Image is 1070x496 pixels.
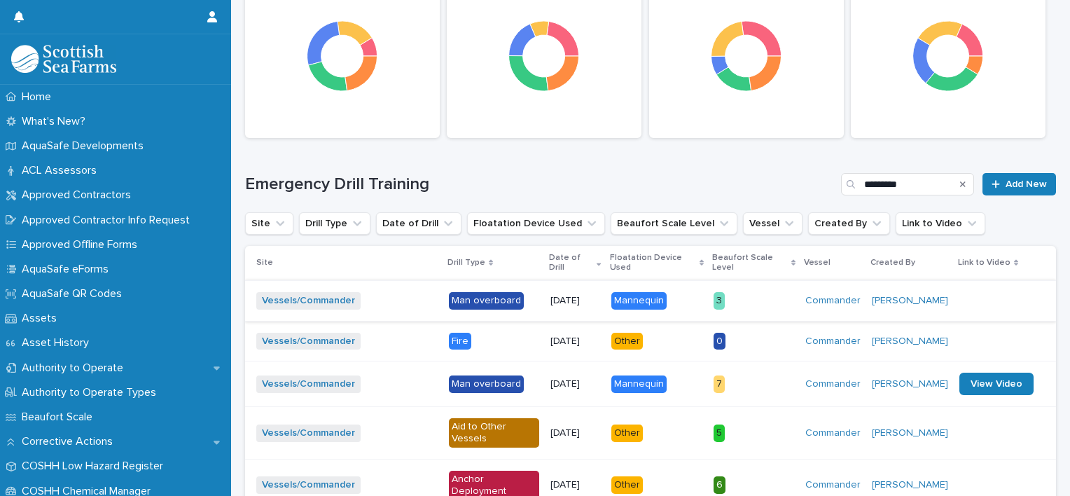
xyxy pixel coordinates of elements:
p: AquaSafe Developments [16,139,155,153]
tr: Vessels/Commander Man overboard[DATE]Mannequin7Commander [PERSON_NAME] View Video [245,361,1056,407]
div: 5 [714,425,725,442]
div: Other [611,476,643,494]
div: 6 [714,476,725,494]
tr: Vessels/Commander Fire[DATE]Other0Commander [PERSON_NAME] [245,321,1056,361]
p: [DATE] [550,479,599,491]
p: Authority to Operate [16,361,134,375]
div: 0 [714,333,725,350]
p: Home [16,90,62,104]
a: [PERSON_NAME] [872,479,948,491]
p: Floatation Device Used [610,250,696,276]
p: Date of Drill [549,250,593,276]
div: 7 [714,376,725,393]
a: Commander [805,479,861,491]
tr: Vessels/Commander Man overboard[DATE]Mannequin3Commander [PERSON_NAME] [245,280,1056,321]
button: Beaufort Scale Level [611,212,737,235]
div: Mannequin [611,292,667,310]
a: Vessels/Commander [262,378,355,390]
p: AquaSafe QR Codes [16,287,133,301]
a: Vessels/Commander [262,336,355,347]
a: Commander [805,378,861,390]
div: Aid to Other Vessels [449,418,539,448]
p: Vessel [804,255,831,270]
p: Approved Offline Forms [16,238,148,252]
p: [DATE] [550,295,599,307]
a: [PERSON_NAME] [872,336,948,347]
button: Vessel [743,212,802,235]
p: Beaufort Scale [16,411,104,424]
button: Created By [808,212,890,235]
p: Corrective Actions [16,435,124,448]
p: [DATE] [550,336,599,347]
button: Date of Drill [376,212,461,235]
p: Created By [870,255,915,270]
div: Fire [449,333,471,350]
button: Floatation Device Used [467,212,605,235]
a: Vessels/Commander [262,427,355,439]
p: Authority to Operate Types [16,386,167,399]
a: Vessels/Commander [262,479,355,491]
div: 3 [714,292,725,310]
a: View Video [959,373,1034,395]
a: Commander [805,295,861,307]
a: Add New [982,173,1056,195]
div: Man overboard [449,292,524,310]
p: Assets [16,312,68,325]
p: Approved Contractor Info Request [16,214,201,227]
span: Add New [1006,179,1047,189]
tr: Vessels/Commander Aid to Other Vessels[DATE]Other5Commander [PERSON_NAME] [245,407,1056,460]
div: Man overboard [449,376,524,393]
div: Other [611,333,643,350]
a: Commander [805,427,861,439]
p: Beaufort Scale Level [712,250,787,276]
a: [PERSON_NAME] [872,427,948,439]
button: Site [245,212,293,235]
a: Vessels/Commander [262,295,355,307]
a: [PERSON_NAME] [872,295,948,307]
input: Search [841,173,974,195]
p: [DATE] [550,427,599,439]
span: View Video [971,379,1022,389]
p: COSHH Low Hazard Register [16,460,174,473]
p: Drill Type [447,255,485,270]
h1: Emergency Drill Training [245,174,835,195]
p: AquaSafe eForms [16,263,120,276]
p: Link to Video [958,255,1010,270]
p: Asset History [16,336,100,350]
div: Other [611,425,643,442]
p: [DATE] [550,378,599,390]
a: Commander [805,336,861,347]
a: [PERSON_NAME] [872,378,948,390]
p: What's New? [16,115,97,128]
button: Drill Type [299,212,370,235]
p: Site [256,255,273,270]
button: Link to Video [896,212,985,235]
p: Approved Contractors [16,188,142,202]
div: Mannequin [611,376,667,393]
p: ACL Assessors [16,164,108,177]
img: bPIBxiqnSb2ggTQWdOVV [11,45,116,73]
